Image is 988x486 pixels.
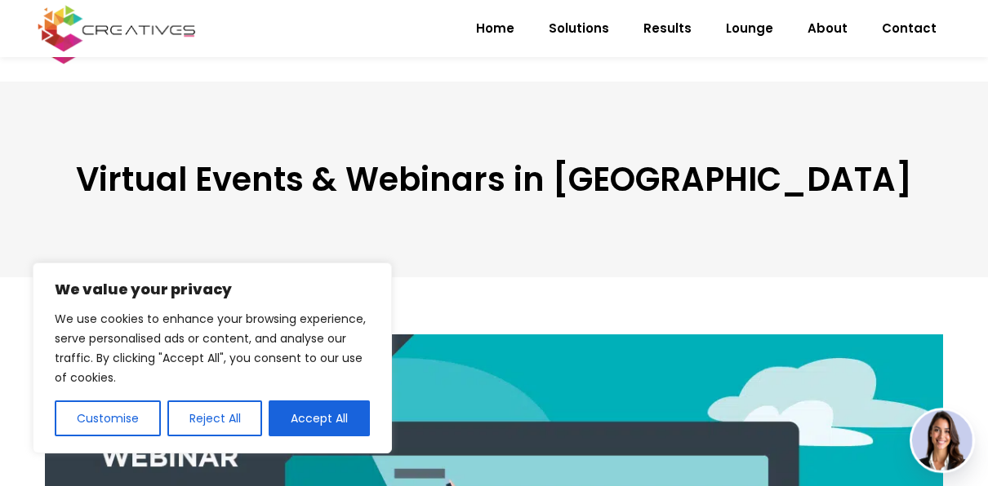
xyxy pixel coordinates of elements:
[269,400,370,436] button: Accept All
[549,7,609,50] span: Solutions
[709,7,790,50] a: Lounge
[626,7,709,50] a: Results
[912,410,972,471] img: agent
[34,3,199,54] img: Creatives
[865,7,954,50] a: Contact
[33,263,392,453] div: We value your privacy
[882,7,937,50] span: Contact
[532,7,626,50] a: Solutions
[167,400,263,436] button: Reject All
[808,7,848,50] span: About
[55,309,370,387] p: We use cookies to enhance your browsing experience, serve personalised ads or content, and analys...
[45,160,943,199] h3: Virtual Events & Webinars in [GEOGRAPHIC_DATA]
[476,7,514,50] span: Home
[726,7,773,50] span: Lounge
[643,7,692,50] span: Results
[790,7,865,50] a: About
[55,400,161,436] button: Customise
[459,7,532,50] a: Home
[55,280,370,299] p: We value your privacy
